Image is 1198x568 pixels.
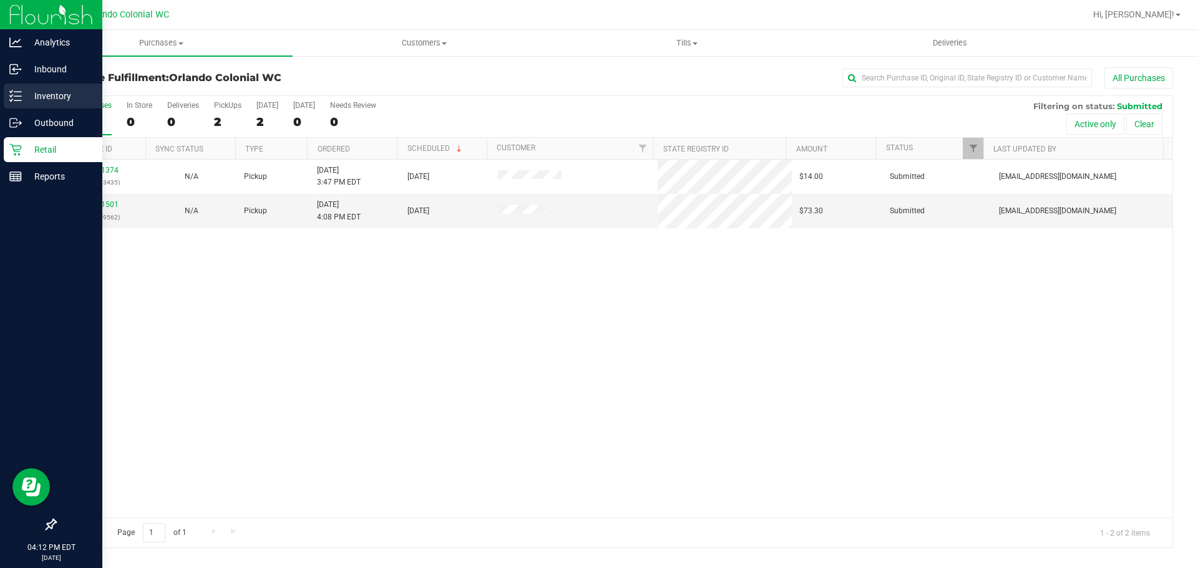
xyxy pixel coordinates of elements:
[1117,101,1162,111] span: Submitted
[663,145,729,153] a: State Registry ID
[214,115,241,129] div: 2
[169,72,281,84] span: Orlando Colonial WC
[30,30,293,56] a: Purchases
[318,145,350,153] a: Ordered
[22,89,97,103] p: Inventory
[293,30,555,56] a: Customers
[999,205,1116,217] span: [EMAIL_ADDRESS][DOMAIN_NAME]
[330,101,376,110] div: Needs Review
[819,30,1081,56] a: Deliveries
[22,35,97,50] p: Analytics
[555,30,818,56] a: Tills
[293,115,315,129] div: 0
[244,171,267,183] span: Pickup
[1090,523,1160,542] span: 1 - 2 of 2 items
[127,115,152,129] div: 0
[407,171,429,183] span: [DATE]
[799,171,823,183] span: $14.00
[1104,67,1173,89] button: All Purchases
[407,205,429,217] span: [DATE]
[407,144,464,153] a: Scheduled
[256,115,278,129] div: 2
[796,145,827,153] a: Amount
[127,101,152,110] div: In Store
[84,200,119,209] a: 12021501
[293,37,555,49] span: Customers
[317,165,361,188] span: [DATE] 3:47 PM EDT
[244,205,267,217] span: Pickup
[293,101,315,110] div: [DATE]
[317,199,361,223] span: [DATE] 4:08 PM EDT
[9,117,22,129] inline-svg: Outbound
[999,171,1116,183] span: [EMAIL_ADDRESS][DOMAIN_NAME]
[963,138,983,159] a: Filter
[167,101,199,110] div: Deliveries
[245,145,263,153] a: Type
[799,205,823,217] span: $73.30
[9,170,22,183] inline-svg: Reports
[22,142,97,157] p: Retail
[167,115,199,129] div: 0
[9,90,22,102] inline-svg: Inventory
[842,69,1092,87] input: Search Purchase ID, Original ID, State Registry ID or Customer Name...
[556,37,817,49] span: Tills
[85,9,169,20] span: Orlando Colonial WC
[22,62,97,77] p: Inbound
[9,63,22,75] inline-svg: Inbound
[185,205,198,217] button: N/A
[155,145,203,153] a: Sync Status
[185,206,198,215] span: Not Applicable
[993,145,1056,153] a: Last Updated By
[9,143,22,156] inline-svg: Retail
[143,523,165,542] input: 1
[55,72,427,84] h3: Purchase Fulfillment:
[22,115,97,130] p: Outbound
[30,37,293,49] span: Purchases
[9,36,22,49] inline-svg: Analytics
[1093,9,1174,19] span: Hi, [PERSON_NAME]!
[330,115,376,129] div: 0
[22,169,97,184] p: Reports
[886,143,913,152] a: Status
[84,166,119,175] a: 12021374
[1126,113,1162,135] button: Clear
[890,205,925,217] span: Submitted
[256,101,278,110] div: [DATE]
[497,143,535,152] a: Customer
[185,172,198,181] span: Not Applicable
[890,171,925,183] span: Submitted
[214,101,241,110] div: PickUps
[107,523,197,542] span: Page of 1
[6,553,97,562] p: [DATE]
[632,138,653,159] a: Filter
[12,468,50,506] iframe: Resource center
[6,542,97,553] p: 04:12 PM EDT
[1066,113,1124,135] button: Active only
[916,37,984,49] span: Deliveries
[1033,101,1114,111] span: Filtering on status:
[185,171,198,183] button: N/A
